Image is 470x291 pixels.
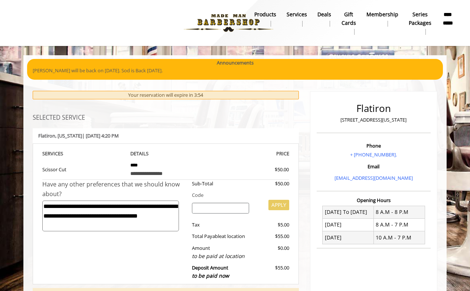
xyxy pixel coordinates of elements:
[373,218,425,231] td: 8 A.M - 7 P.M
[207,149,289,158] th: PRICE
[319,103,429,114] h2: Flatiron
[319,143,429,148] h3: Phone
[249,9,281,29] a: Productsproducts
[33,91,299,99] div: Your reservation will expire in 3:54
[186,221,255,229] div: Tax
[255,180,289,188] div: $50.00
[361,9,404,29] a: MembershipMembership
[350,151,397,158] a: + [PHONE_NUMBER].
[186,244,255,260] div: Amount
[404,9,437,37] a: Series packagesSeries packages
[186,232,255,240] div: Total Payable
[42,149,125,158] th: SERVICE
[323,206,374,218] td: [DATE] To [DATE]
[186,191,289,199] div: Code
[334,175,413,181] a: [EMAIL_ADDRESS][DOMAIN_NAME]
[33,67,437,75] p: [PERSON_NAME] will be back on [DATE]. Sod is Back [DATE].
[255,221,289,229] div: $5.00
[287,10,307,19] b: Services
[125,149,207,158] th: DETAILS
[42,180,186,199] div: Have any other preferences that we should know about?
[192,264,229,279] b: Deposit Amount
[319,164,429,169] h3: Email
[317,10,331,19] b: Deals
[192,252,249,260] div: to be paid at location
[38,132,119,139] b: Flatiron | [DATE] 4:20 PM
[42,158,125,180] td: Scissor Cut
[409,10,431,27] b: Series packages
[222,233,245,239] span: at location
[254,10,276,19] b: products
[373,206,425,218] td: 8 A.M - 8 P.M
[255,244,289,260] div: $0.00
[177,3,280,43] img: Made Man Barbershop logo
[192,272,229,279] span: to be paid now
[342,10,356,27] b: gift cards
[312,9,336,29] a: DealsDeals
[248,166,289,173] div: $50.00
[255,232,289,240] div: $55.00
[366,10,398,19] b: Membership
[61,150,63,157] span: S
[268,200,289,210] button: APPLY
[55,132,82,139] span: , [US_STATE]
[323,218,374,231] td: [DATE]
[317,198,431,203] h3: Opening Hours
[217,59,254,67] b: Announcements
[319,116,429,124] p: [STREET_ADDRESS][US_STATE]
[323,231,374,244] td: [DATE]
[33,115,299,121] h3: SELECTED SERVICE
[186,180,255,188] div: Sub-Total
[373,231,425,244] td: 10 A.M - 7 P.M
[255,264,289,280] div: $55.00
[336,9,361,37] a: Gift cardsgift cards
[281,9,312,29] a: ServicesServices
